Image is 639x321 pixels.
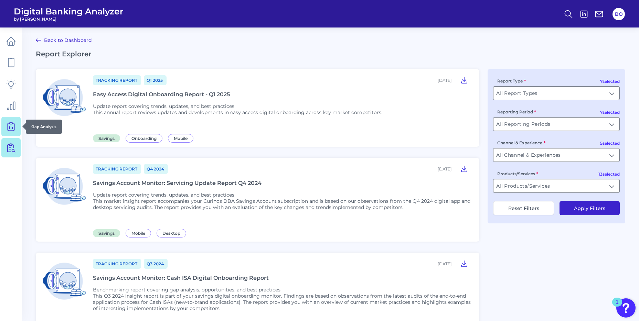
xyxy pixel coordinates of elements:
span: Mobile [168,134,193,143]
a: Q3 2024 [144,259,168,269]
span: implemented by competitors. [331,204,404,210]
span: Desktop [157,229,186,237]
a: Tracking Report [93,259,141,269]
label: Report Type [497,78,526,84]
a: Tracking Report [93,75,141,85]
span: Onboarding [126,134,162,143]
div: Gap Analysis [26,120,62,134]
span: Update report covering trends, updates, and best practices [93,192,234,198]
a: Tracking Report [93,164,141,174]
button: Open Resource Center, 1 new notification [616,298,636,318]
span: Benchmarking report covering gap analysis, opportunities, and best practices [93,287,280,293]
div: [DATE] [438,78,452,83]
button: BO [613,8,625,20]
div: 1 [616,302,619,311]
a: Back to Dashboard [36,36,92,44]
a: Savings [93,230,123,236]
img: Savings [41,258,87,304]
div: Savings Account Monitor: Servicing Update Report Q4 2024 [93,180,262,186]
div: [DATE] [438,261,452,266]
a: Savings [93,135,123,141]
span: by [PERSON_NAME] [14,16,124,22]
div: Savings Account Monitor: Cash ISA Digital Onboarding Report [93,275,269,281]
div: [DATE] [438,166,452,171]
a: Q1 2025 [144,75,167,85]
div: Easy Access Digital Onboarding Report - Q1 2025 [93,91,230,98]
span: Mobile [126,229,151,237]
a: Onboarding [126,135,165,141]
span: Savings [93,229,120,237]
img: Savings [41,163,87,209]
button: Savings Account Monitor: Cash ISA Digital Onboarding Report [457,258,471,269]
img: Savings [41,75,87,121]
label: Channel & Experience [497,140,545,145]
h2: Report Explorer [36,50,625,58]
span: This market insight report accompanies your Curinos DBA Savings Account subscription and is based... [93,198,470,210]
span: Digital Banking Analyzer [14,6,124,16]
button: Reset Filters [493,201,554,215]
a: Desktop [157,230,189,236]
button: Easy Access Digital Onboarding Report - Q1 2025 [457,75,471,86]
button: Apply Filters [560,201,620,215]
p: This Q3 2024 insight report is part of your savings digital onboarding monitor. Findings are base... [93,293,471,311]
a: Q4 2024 [144,164,168,174]
label: Products/Services [497,171,538,176]
button: Savings Account Monitor: Servicing Update Report Q4 2024 [457,163,471,174]
a: Mobile [168,135,196,141]
p: This annual report reviews updates and developments in easy access digital onboarding across key ... [93,109,382,115]
span: Update report covering trends, updates, and best practices [93,103,234,109]
span: Savings [93,134,120,142]
a: Mobile [126,230,154,236]
label: Reporting Period [497,109,536,114]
